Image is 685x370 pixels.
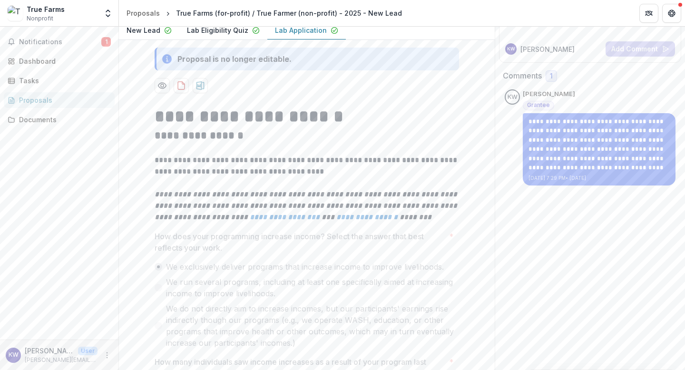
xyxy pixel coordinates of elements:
[127,25,160,35] p: New Lead
[176,8,402,18] div: True Farms (for-profit) / True Farmer (non-profit) - 2025 - New Lead
[4,112,115,127] a: Documents
[4,34,115,49] button: Notifications1
[101,350,113,361] button: More
[123,6,164,20] a: Proposals
[550,72,553,80] span: 1
[101,4,115,23] button: Open entity switcher
[19,76,107,86] div: Tasks
[503,71,542,80] h2: Comments
[527,102,550,108] span: Grantee
[166,303,459,349] span: We do not directly aim to increase incomes, but our participants' earnings rise indirectly though...
[155,78,170,93] button: Preview 88ea621b-c184-43ac-bf28-a4de581201cf-4.pdf
[177,53,292,65] div: Proposal is no longer editable.
[4,73,115,88] a: Tasks
[275,25,327,35] p: Lab Application
[193,78,208,93] button: download-proposal
[520,44,575,54] p: [PERSON_NAME]
[123,6,406,20] nav: breadcrumb
[25,356,98,364] p: [PERSON_NAME][EMAIL_ADDRESS][DOMAIN_NAME]
[166,276,459,299] span: We run several programs, including at least one specifically aimed at increasing income to improv...
[19,38,101,46] span: Notifications
[27,14,53,23] span: Nonprofit
[155,231,445,253] p: How does your programming increase income? Select the answer that best reflects your work.
[19,56,107,66] div: Dashboard
[662,4,681,23] button: Get Help
[8,6,23,21] img: True Farms
[187,25,248,35] p: Lab Eligibility Quiz
[19,95,107,105] div: Proposals
[639,4,658,23] button: Partners
[528,175,670,182] p: [DATE] 7:29 PM • [DATE]
[27,4,65,14] div: True Farms
[508,94,518,100] div: Kwami Williams
[127,8,160,18] div: Proposals
[78,347,98,355] p: User
[606,41,675,57] button: Add Comment
[523,89,575,99] p: [PERSON_NAME]
[19,115,107,125] div: Documents
[166,261,444,273] span: We exclusively deliver programs that increase income to improve livelihoods.
[4,53,115,69] a: Dashboard
[4,92,115,108] a: Proposals
[174,78,189,93] button: download-proposal
[25,346,74,356] p: [PERSON_NAME]
[9,352,19,358] div: Kwami Williams
[101,37,111,47] span: 1
[507,47,515,51] div: Kwami Williams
